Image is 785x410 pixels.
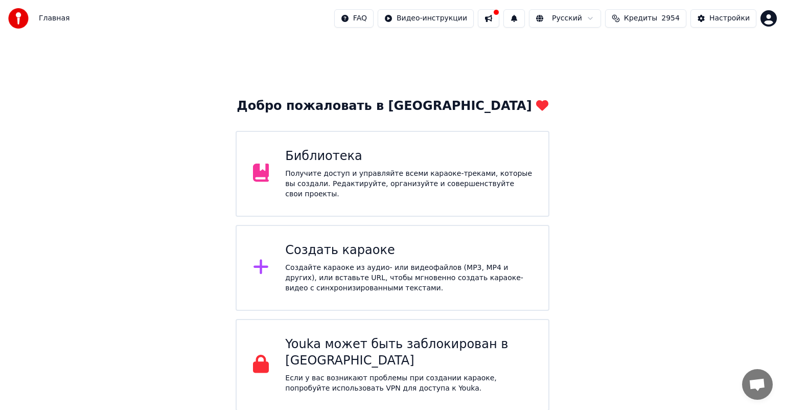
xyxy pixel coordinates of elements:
button: Настройки [690,9,756,28]
img: youka [8,8,29,29]
div: Создать караоке [285,242,532,259]
button: Видео-инструкции [378,9,474,28]
div: Открытый чат [742,369,773,400]
p: Если у вас возникают проблемы при создании караоке, попробуйте использовать VPN для доступа к Youka. [285,373,532,394]
div: Настройки [709,13,750,24]
div: Добро пожаловать в [GEOGRAPHIC_DATA] [237,98,548,115]
nav: breadcrumb [39,13,70,24]
button: Кредиты2954 [605,9,686,28]
div: Получите доступ и управляйте всеми караоке-треками, которые вы создали. Редактируйте, организуйте... [285,169,532,199]
div: Youka может быть заблокирован в [GEOGRAPHIC_DATA] [285,336,532,369]
div: Библиотека [285,148,532,165]
span: Кредиты [624,13,657,24]
span: 2954 [661,13,680,24]
button: FAQ [334,9,374,28]
div: Создайте караоке из аудио- или видеофайлов (MP3, MP4 и других), или вставьте URL, чтобы мгновенно... [285,263,532,293]
span: Главная [39,13,70,24]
